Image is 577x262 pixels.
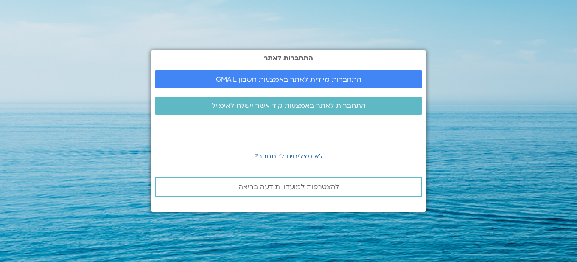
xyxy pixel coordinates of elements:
[155,177,422,197] a: להצטרפות למועדון תודעה בריאה
[155,54,422,62] h2: התחברות לאתר
[254,152,323,161] a: לא מצליחים להתחבר?
[238,183,339,191] span: להצטרפות למועדון תודעה בריאה
[212,102,366,110] span: התחברות לאתר באמצעות קוד אשר יישלח לאימייל
[155,97,422,115] a: התחברות לאתר באמצעות קוד אשר יישלח לאימייל
[155,70,422,88] a: התחברות מיידית לאתר באמצעות חשבון GMAIL
[216,76,361,83] span: התחברות מיידית לאתר באמצעות חשבון GMAIL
